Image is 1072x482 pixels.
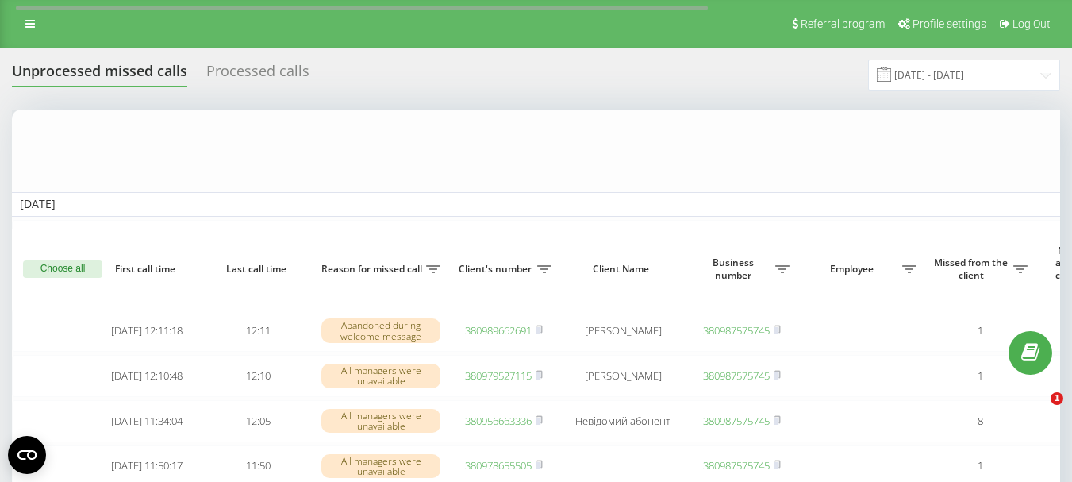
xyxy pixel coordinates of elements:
[465,458,532,472] a: 380978655505
[559,310,686,352] td: [PERSON_NAME]
[91,220,202,262] td: [DATE] 12:17:49
[805,263,902,276] span: Employee
[1051,392,1063,405] span: 1
[465,414,532,428] a: 380956663336
[321,409,440,433] div: All managers were unavailable
[91,400,202,442] td: [DATE] 11:34:04
[206,63,309,87] div: Processed calls
[703,458,770,472] a: 380987575745
[321,318,440,342] div: Abandoned during welcome message
[23,260,102,278] button: Choose all
[465,368,532,383] a: 380979527115
[703,323,770,337] a: 380987575745
[703,368,770,383] a: 380987575745
[573,263,673,276] span: Client Name
[202,220,313,262] td: 12:17
[12,63,187,87] div: Unprocessed missed calls
[801,17,885,30] span: Referral program
[91,310,202,352] td: [DATE] 12:11:18
[559,355,686,397] td: [PERSON_NAME]
[321,454,440,478] div: All managers were unavailable
[1018,392,1056,430] iframe: Intercom live chat
[924,220,1035,262] td: 1
[104,263,190,276] span: First call time
[913,17,986,30] span: Profile settings
[924,400,1035,442] td: 8
[924,310,1035,352] td: 1
[321,364,440,388] div: All managers were unavailable
[465,323,532,337] a: 380989662691
[202,400,313,442] td: 12:05
[215,263,301,276] span: Last call time
[924,355,1035,397] td: 1
[321,263,426,276] span: Reason for missed call
[202,310,313,352] td: 12:11
[202,355,313,397] td: 12:10
[559,400,686,442] td: Невідомий абонент
[91,355,202,397] td: [DATE] 12:10:48
[1012,17,1051,30] span: Log Out
[8,436,46,474] button: Open CMP widget
[456,263,537,276] span: Client's number
[703,414,770,428] a: 380987575745
[932,256,1013,281] span: Missed from the client
[694,256,775,281] span: Business number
